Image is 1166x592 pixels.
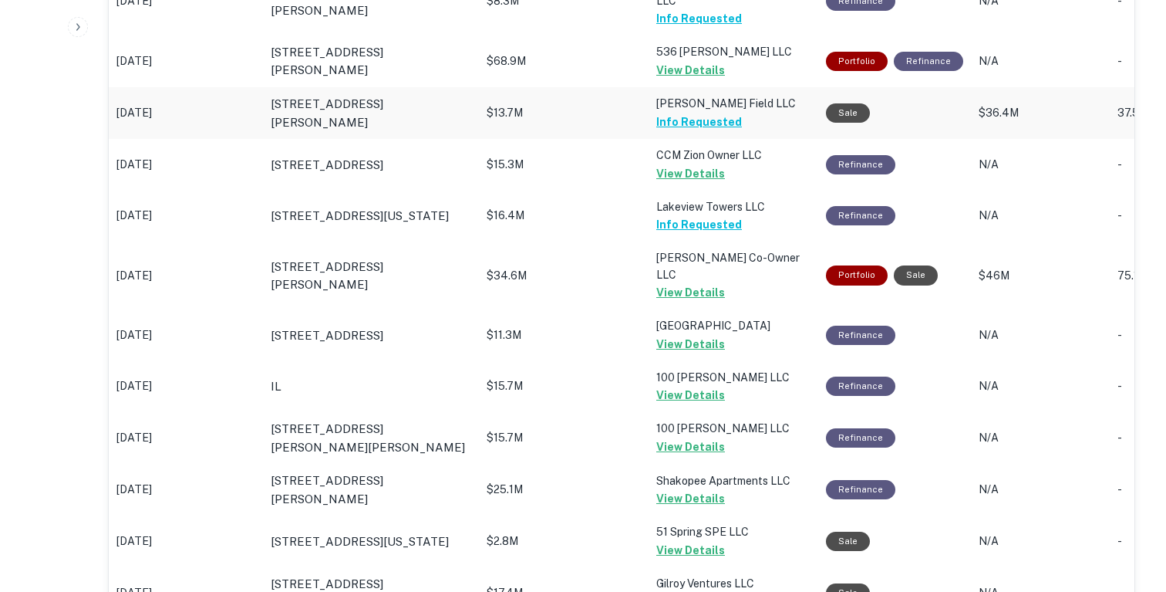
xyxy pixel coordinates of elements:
[116,208,255,224] p: [DATE]
[656,438,725,456] button: View Details
[487,378,641,394] p: $15.7M
[656,9,742,28] button: Info Requested
[826,155,895,174] div: This loan purpose was for refinancing
[826,52,888,71] div: This is a portfolio loan with 3 properties
[656,335,725,354] button: View Details
[894,52,963,71] div: This loan purpose was for refinancing
[656,523,810,540] p: 51 Spring SPE LLC
[271,207,449,225] p: [STREET_ADDRESS][US_STATE]
[826,326,895,345] div: This loan purpose was for refinancing
[979,430,1102,446] p: N/A
[656,369,810,386] p: 100 [PERSON_NAME] LLC
[979,378,1102,394] p: N/A
[826,103,870,123] div: Sale
[656,113,742,131] button: Info Requested
[826,480,895,499] div: This loan purpose was for refinancing
[116,268,255,284] p: [DATE]
[271,326,383,345] p: [STREET_ADDRESS]
[979,327,1102,343] p: N/A
[487,482,641,498] p: $25.1M
[271,472,471,508] a: [STREET_ADDRESS][PERSON_NAME]
[487,105,641,121] p: $13.7M
[271,377,471,396] a: IL
[116,157,255,173] p: [DATE]
[656,215,742,234] button: Info Requested
[116,430,255,446] p: [DATE]
[487,430,641,446] p: $15.7M
[271,326,471,345] a: [STREET_ADDRESS]
[656,283,725,302] button: View Details
[979,53,1102,69] p: N/A
[656,317,810,334] p: [GEOGRAPHIC_DATA]
[826,206,895,225] div: This loan purpose was for refinancing
[271,533,471,551] a: [STREET_ADDRESS][US_STATE]
[656,472,810,489] p: Shakopee Apartments LLC
[656,147,810,164] p: CCM Zion Owner LLC
[656,95,810,112] p: [PERSON_NAME] Field LLC
[116,533,255,550] p: [DATE]
[271,533,449,551] p: [STREET_ADDRESS][US_STATE]
[271,95,471,131] a: [STREET_ADDRESS][PERSON_NAME]
[271,420,471,456] a: [STREET_ADDRESS][PERSON_NAME][PERSON_NAME]
[656,43,810,60] p: 536 [PERSON_NAME] LLC
[116,378,255,394] p: [DATE]
[1089,469,1166,543] iframe: Chat Widget
[826,428,895,448] div: This loan purpose was for refinancing
[656,575,810,592] p: Gilroy Ventures LLC
[116,53,255,69] p: [DATE]
[656,198,810,215] p: Lakeview Towers LLC
[979,533,1102,550] p: N/A
[656,164,725,183] button: View Details
[979,482,1102,498] p: N/A
[826,532,870,551] div: Sale
[979,105,1102,121] p: $36.4M
[487,268,641,284] p: $34.6M
[487,157,641,173] p: $15.3M
[826,377,895,396] div: This loan purpose was for refinancing
[979,208,1102,224] p: N/A
[271,156,471,174] a: [STREET_ADDRESS]
[271,258,471,294] a: [STREET_ADDRESS][PERSON_NAME]
[826,266,888,285] div: This is a portfolio loan with 4 properties
[116,482,255,498] p: [DATE]
[487,208,641,224] p: $16.4M
[271,377,281,396] p: IL
[656,489,725,508] button: View Details
[979,157,1102,173] p: N/A
[979,268,1102,284] p: $46M
[487,533,641,550] p: $2.8M
[656,541,725,560] button: View Details
[487,327,641,343] p: $11.3M
[656,249,810,283] p: [PERSON_NAME] Co-owner LLC
[656,386,725,404] button: View Details
[656,420,810,437] p: 100 [PERSON_NAME] LLC
[271,43,471,79] a: [STREET_ADDRESS][PERSON_NAME]
[271,156,383,174] p: [STREET_ADDRESS]
[487,53,641,69] p: $68.9M
[116,105,255,121] p: [DATE]
[271,207,471,225] a: [STREET_ADDRESS][US_STATE]
[656,61,725,79] button: View Details
[116,327,255,343] p: [DATE]
[894,266,938,285] div: Sale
